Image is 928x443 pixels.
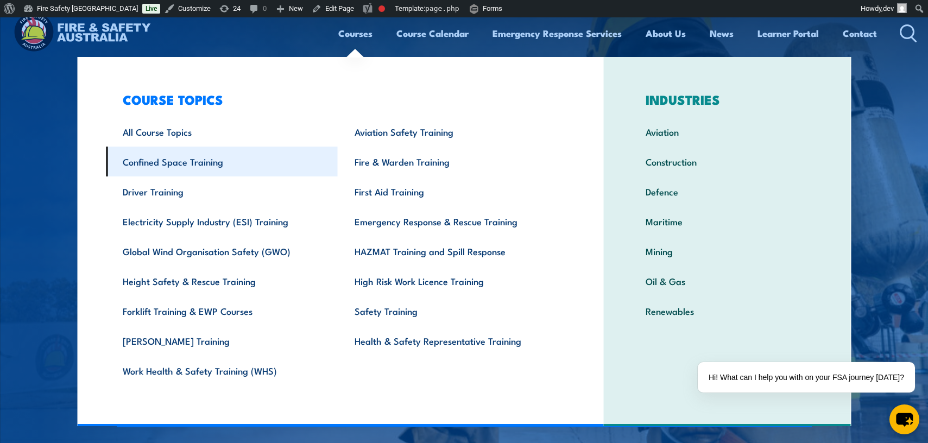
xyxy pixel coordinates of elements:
[629,92,826,107] h3: INDUSTRIES
[106,176,338,206] a: Driver Training
[493,19,622,48] a: Emergency Response Services
[629,236,826,266] a: Mining
[843,19,877,48] a: Contact
[629,147,826,176] a: Construction
[106,117,338,147] a: All Course Topics
[338,326,570,356] a: Health & Safety Representative Training
[106,266,338,296] a: Height Safety & Rescue Training
[338,236,570,266] a: HAZMAT Training and Spill Response
[106,326,338,356] a: [PERSON_NAME] Training
[883,4,894,12] span: dev
[338,147,570,176] a: Fire & Warden Training
[338,176,570,206] a: First Aid Training
[106,206,338,236] a: Electricity Supply Industry (ESI) Training
[629,296,826,326] a: Renewables
[106,356,338,385] a: Work Health & Safety Training (WHS)
[698,362,915,393] div: Hi! What can I help you with on your FSA journey [DATE]?
[338,117,570,147] a: Aviation Safety Training
[629,117,826,147] a: Aviation
[889,404,919,434] button: chat-button
[757,19,819,48] a: Learner Portal
[629,266,826,296] a: Oil & Gas
[106,92,570,107] h3: COURSE TOPICS
[338,19,373,48] a: Courses
[378,5,385,12] div: Needs improvement
[629,206,826,236] a: Maritime
[142,4,160,14] a: Live
[646,19,686,48] a: About Us
[106,147,338,176] a: Confined Space Training
[106,296,338,326] a: Forklift Training & EWP Courses
[425,4,459,12] span: page.php
[396,19,469,48] a: Course Calendar
[338,296,570,326] a: Safety Training
[106,236,338,266] a: Global Wind Organisation Safety (GWO)
[338,206,570,236] a: Emergency Response & Rescue Training
[338,266,570,296] a: High Risk Work Licence Training
[629,176,826,206] a: Defence
[710,19,734,48] a: News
